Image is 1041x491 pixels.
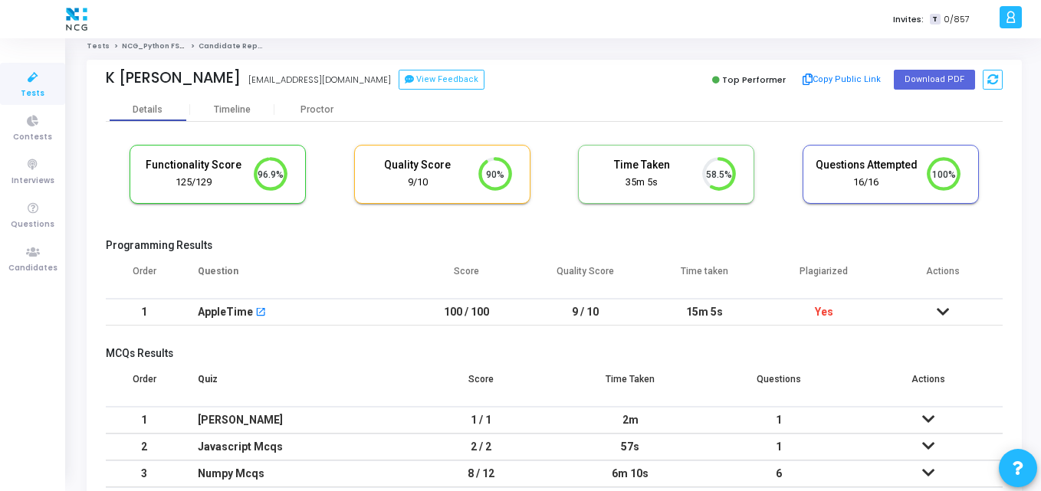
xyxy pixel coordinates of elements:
[571,434,689,460] div: 57s
[704,460,853,487] td: 6
[894,70,975,90] button: Download PDF
[407,299,527,326] td: 100 / 100
[13,131,52,144] span: Contests
[944,13,970,26] span: 0/857
[399,70,484,90] button: View Feedback
[571,461,689,486] div: 6m 10s
[407,434,556,460] td: 2 / 2
[11,218,54,231] span: Questions
[645,256,765,299] th: Time taken
[407,256,527,299] th: Score
[142,159,245,172] h5: Functionality Score
[106,239,1003,252] h5: Programming Results
[106,460,182,487] td: 3
[366,159,469,172] h5: Quality Score
[133,104,163,116] div: Details
[704,364,853,407] th: Questions
[407,460,556,487] td: 8 / 12
[854,364,1003,407] th: Actions
[87,41,1022,51] nav: breadcrumb
[62,4,91,34] img: logo
[815,175,918,190] div: 16/16
[815,159,918,172] h5: Questions Attempted
[106,407,182,434] td: 1
[526,299,645,326] td: 9 / 10
[198,461,392,486] div: Numpy Mcqs
[255,308,266,319] mat-icon: open_in_new
[884,256,1003,299] th: Actions
[106,364,182,407] th: Order
[106,299,182,326] td: 1
[182,364,407,407] th: Quiz
[893,13,924,26] label: Invites:
[645,299,765,326] td: 15m 5s
[87,41,110,51] a: Tests
[8,262,57,275] span: Candidates
[106,256,182,299] th: Order
[199,41,269,51] span: Candidate Report
[930,14,940,25] span: T
[815,306,833,318] span: Yes
[122,41,251,51] a: NCG_Python FS_Developer_2025
[106,347,1003,360] h5: MCQs Results
[590,159,693,172] h5: Time Taken
[798,68,886,91] button: Copy Public Link
[571,408,689,433] div: 2m
[704,434,853,460] td: 1
[366,175,469,190] div: 9/10
[556,364,704,407] th: Time Taken
[526,256,645,299] th: Quality Score
[722,74,786,86] span: Top Performer
[214,104,251,116] div: Timeline
[198,408,392,433] div: [PERSON_NAME]
[11,175,54,188] span: Interviews
[704,407,853,434] td: 1
[182,256,407,299] th: Question
[106,69,241,87] div: K [PERSON_NAME]
[142,175,245,190] div: 125/129
[21,87,44,100] span: Tests
[274,104,359,116] div: Proctor
[248,74,391,87] div: [EMAIL_ADDRESS][DOMAIN_NAME]
[590,175,693,190] div: 35m 5s
[764,256,884,299] th: Plagiarized
[407,407,556,434] td: 1 / 1
[198,434,392,460] div: Javascript Mcqs
[407,364,556,407] th: Score
[198,300,253,325] div: AppleTime
[106,434,182,460] td: 2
